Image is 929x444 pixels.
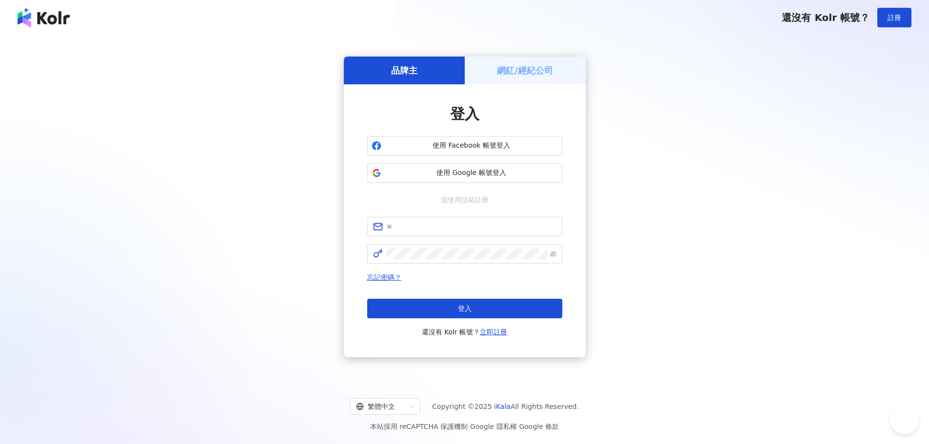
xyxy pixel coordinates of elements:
[550,251,556,257] span: eye-invisible
[877,8,911,27] button: 註冊
[888,14,901,21] span: 註冊
[18,8,70,27] img: logo
[385,141,558,151] span: 使用 Facebook 帳號登入
[468,423,470,430] span: |
[519,423,559,430] a: Google 條款
[458,305,472,312] span: 登入
[370,421,559,432] span: 本站採用 reCAPTCHA 保護機制
[890,405,919,434] iframe: Help Scout Beacon - Open
[480,328,507,336] a: 立即註冊
[782,12,870,23] span: 還沒有 Kolr 帳號？
[494,403,511,410] a: iKala
[434,194,495,205] span: 或使用信箱註冊
[367,136,562,155] button: 使用 Facebook 帳號登入
[385,168,558,178] span: 使用 Google 帳號登入
[367,299,562,318] button: 登入
[356,399,406,414] div: 繁體中文
[432,401,579,412] span: Copyright © 2025 All Rights Reserved.
[391,64,417,77] h5: 品牌主
[517,423,519,430] span: |
[497,64,553,77] h5: 網紅/經紀公司
[450,105,479,122] span: 登入
[422,326,508,338] span: 還沒有 Kolr 帳號？
[367,163,562,183] button: 使用 Google 帳號登入
[367,273,401,281] a: 忘記密碼？
[470,423,517,430] a: Google 隱私權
